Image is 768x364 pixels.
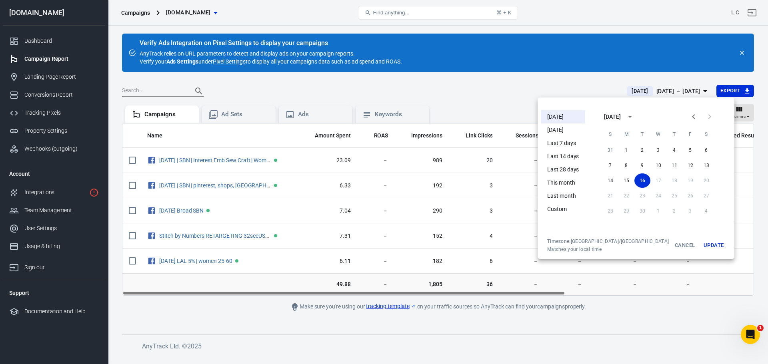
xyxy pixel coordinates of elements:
[683,126,698,142] span: Friday
[667,126,682,142] span: Thursday
[650,143,666,157] button: 3
[634,173,650,188] button: 16
[634,143,650,157] button: 2
[686,109,702,125] button: Previous month
[603,126,618,142] span: Sunday
[618,173,634,188] button: 15
[650,158,666,173] button: 10
[741,325,760,344] iframe: Intercom live chat
[682,143,698,157] button: 5
[541,150,585,163] li: Last 14 days
[619,126,634,142] span: Monday
[547,238,669,245] div: Timezone: [GEOGRAPHIC_DATA]/[GEOGRAPHIC_DATA]
[541,203,585,216] li: Custom
[672,238,698,253] button: Cancel
[602,158,618,173] button: 7
[623,110,637,123] button: calendar view is open, switch to year view
[701,238,726,253] button: Update
[682,158,698,173] button: 12
[541,163,585,176] li: Last 28 days
[757,325,764,331] span: 1
[541,189,585,203] li: Last month
[602,173,618,188] button: 14
[541,110,585,123] li: [DATE]
[541,137,585,150] li: Last 7 days
[541,123,585,137] li: [DATE]
[618,143,634,157] button: 1
[634,158,650,173] button: 9
[666,158,682,173] button: 11
[651,126,666,142] span: Wednesday
[618,158,634,173] button: 8
[604,113,621,121] div: [DATE]
[666,143,682,157] button: 4
[635,126,650,142] span: Tuesday
[602,143,618,157] button: 31
[698,158,714,173] button: 13
[541,176,585,189] li: This month
[698,143,714,157] button: 6
[699,126,714,142] span: Saturday
[547,246,669,253] span: Matches your local time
